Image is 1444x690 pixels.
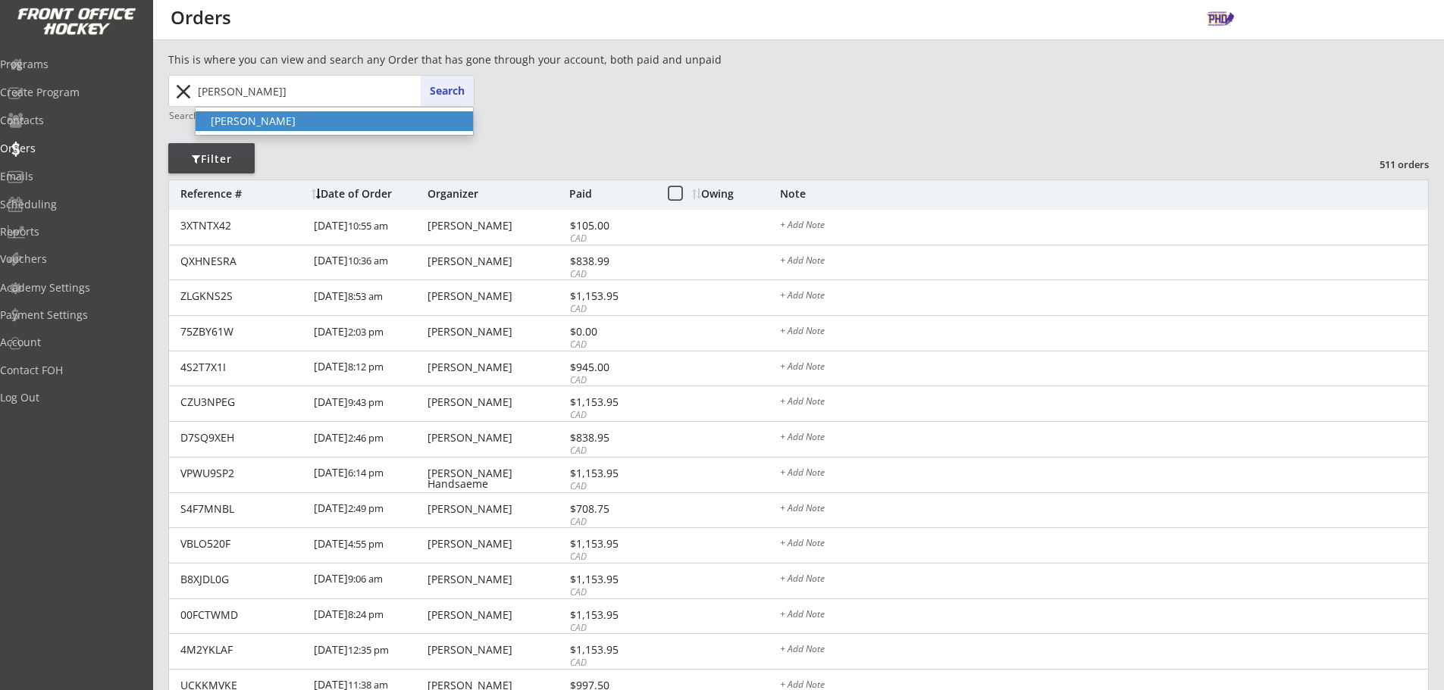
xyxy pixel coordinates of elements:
font: 8:24 pm [348,607,384,621]
div: [PERSON_NAME] [428,397,565,407]
div: [DATE] [314,245,424,279]
div: [PERSON_NAME] [428,645,565,655]
div: [DATE] [314,422,424,456]
font: 4:55 pm [348,537,384,551]
div: [DATE] [314,316,424,350]
div: [PERSON_NAME] [428,291,565,301]
div: CAD [570,445,651,457]
font: 6:14 pm [348,466,384,479]
div: [DATE] [314,457,424,492]
div: Owing [692,189,779,199]
div: B8XJDL0G [180,574,305,585]
div: Reference # [180,189,304,199]
font: 2:46 pm [348,431,384,445]
div: 4M2YKLAF [180,645,305,655]
div: CAD [570,374,651,387]
div: + Add Note [780,397,1428,409]
div: 511 orders [1350,158,1429,171]
div: [PERSON_NAME] Handsaeme [428,468,565,489]
div: $1,153.95 [570,539,651,549]
font: 10:36 am [348,254,388,267]
font: 8:12 pm [348,360,384,373]
div: CAD [570,233,651,245]
div: D7SQ9XEH [180,432,305,443]
div: [PERSON_NAME] [428,432,565,443]
div: [DATE] [314,386,424,420]
div: Note [780,189,1428,199]
div: [PERSON_NAME] [428,610,565,620]
div: [PERSON_NAME] [428,574,565,585]
div: QXHNESRA [180,256,305,267]
div: + Add Note [780,645,1428,657]
div: Filter [168,151,255,167]
div: + Add Note [780,504,1428,516]
div: 75ZBY61W [180,326,305,337]
div: $708.75 [570,504,651,514]
div: [DATE] [314,528,424,562]
div: 3XTNTX42 [180,220,305,231]
div: [PERSON_NAME] [428,326,565,337]
div: $1,153.95 [570,610,651,620]
div: $1,153.95 [570,397,651,407]
input: Start typing name... [195,76,474,106]
div: $1,153.95 [570,468,651,479]
div: [DATE] [314,493,424,527]
div: + Add Note [780,610,1428,622]
div: CAD [570,551,651,564]
div: $1,153.95 [570,645,651,655]
div: 4S2T7X1I [180,362,305,373]
div: CAD [570,268,651,281]
div: $1,153.95 [570,291,651,301]
button: Search [421,76,474,106]
div: S4F7MNBL [180,504,305,514]
div: CAD [570,303,651,316]
div: $838.95 [570,432,651,443]
div: [DATE] [314,564,424,598]
div: CAD [570,480,651,493]
div: $0.00 [570,326,651,337]
div: + Add Note [780,326,1428,339]
div: Search by [169,111,212,120]
div: This is where you can view and search any Order that has gone through your account, both paid and... [168,52,808,67]
div: $838.99 [570,256,651,267]
div: 00FCTWMD [180,610,305,620]
div: $945.00 [570,362,651,373]
div: VBLO520F [180,539,305,549]
div: Date of Order [312,189,424,199]
div: [PERSON_NAME] [428,504,565,514]
font: 9:43 pm [348,395,384,409]
font: 10:55 am [348,219,388,233]
div: [DATE] [314,351,424,386]
div: [DATE] [314,280,424,314]
div: [PERSON_NAME] [428,362,565,373]
div: CZU3NPEG [180,397,305,407]
font: 9:06 am [348,572,383,585]
div: $1,153.95 [570,574,651,585]
div: CAD [570,657,651,670]
div: + Add Note [780,574,1428,586]
div: [PERSON_NAME] [428,220,565,231]
div: CAD [570,516,651,529]
div: Organizer [428,189,565,199]
div: [DATE] [314,634,424,668]
div: [DATE] [314,210,424,244]
div: + Add Note [780,539,1428,551]
font: 8:53 am [348,289,383,303]
div: + Add Note [780,220,1428,233]
div: ZLGKNS2S [180,291,305,301]
div: CAD [570,409,651,422]
div: $105.00 [570,220,651,231]
div: [PERSON_NAME] [428,256,565,267]
div: [DATE] [314,599,424,633]
div: CAD [570,622,651,635]
font: 2:03 pm [348,325,384,339]
font: 2:49 pm [348,501,384,515]
div: + Add Note [780,291,1428,303]
div: Paid [569,189,651,199]
button: close [171,80,196,104]
div: + Add Note [780,362,1428,374]
div: VPWU9SP2 [180,468,305,479]
font: 12:35 pm [348,643,389,657]
div: + Add Note [780,256,1428,268]
p: [PERSON_NAME] [196,111,473,131]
